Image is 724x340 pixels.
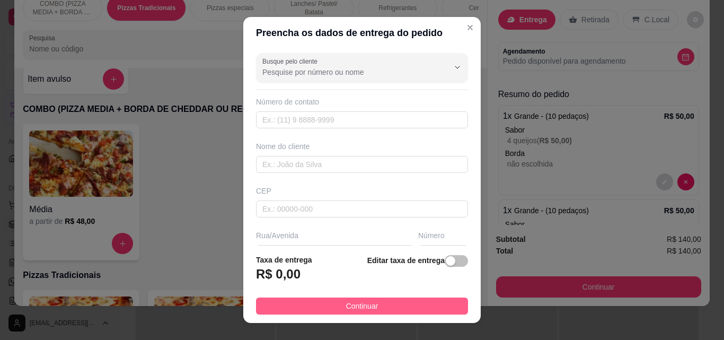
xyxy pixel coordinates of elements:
strong: Taxa de entrega [256,256,312,264]
button: Show suggestions [449,59,466,76]
button: Continuar [256,298,468,315]
input: Ex.: João da Silva [256,156,468,173]
input: Ex.: 00000-000 [256,200,468,217]
h3: R$ 0,00 [256,266,301,283]
input: Busque pelo cliente [262,67,432,77]
div: CEP [256,186,468,196]
label: Busque pelo cliente [262,57,321,66]
header: Preencha os dados de entrega do pedido [243,17,481,49]
input: Ex.: Rua Oscar Freire [256,245,414,262]
div: Número [418,230,468,241]
input: Ex.: 44 [418,245,468,262]
div: Nome do cliente [256,141,468,152]
div: Número de contato [256,97,468,107]
input: Ex.: (11) 9 8888-9999 [256,111,468,128]
button: Close [462,19,479,36]
div: Rua/Avenida [256,230,414,241]
span: Continuar [346,300,378,312]
strong: Editar taxa de entrega [367,256,445,265]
